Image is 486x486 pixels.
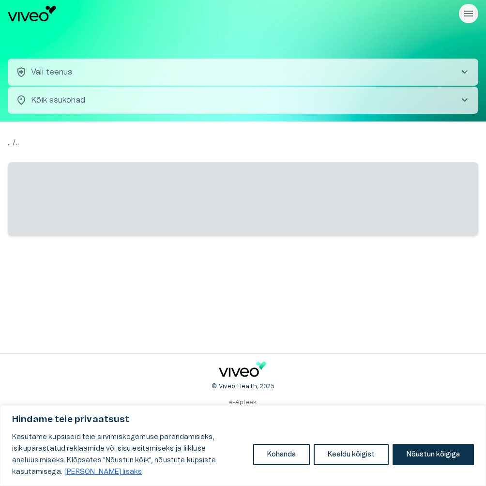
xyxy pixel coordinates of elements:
[219,362,267,381] a: Navigate to home page
[314,444,389,465] button: Keeldu kõigist
[15,66,27,78] span: health_and_safety
[459,4,478,23] button: Rippmenüü nähtavus
[459,66,471,78] span: chevron_right
[31,66,73,78] p: Vali teenus
[12,414,474,425] p: Hindame teie privaatsust
[64,468,142,476] a: Loe lisaks
[393,444,474,465] button: Nõustun kõigiga
[12,431,246,478] p: Kasutame küpsiseid teie sirvimiskogemuse parandamiseks, isikupärastatud reklaamide või sisu esita...
[253,444,310,465] button: Kohanda
[8,6,455,21] a: Navigate to homepage
[212,382,274,391] p: © Viveo Health, 2025
[31,94,443,106] p: Kõik asukohad
[229,399,257,405] a: e-Apteek
[8,59,478,86] button: health_and_safetyVali teenuschevron_right
[8,137,478,149] p: .. / ..
[15,94,27,106] span: location_on
[8,6,56,21] img: Viveo logo
[8,162,478,235] span: ‌
[459,94,471,106] span: chevron_right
